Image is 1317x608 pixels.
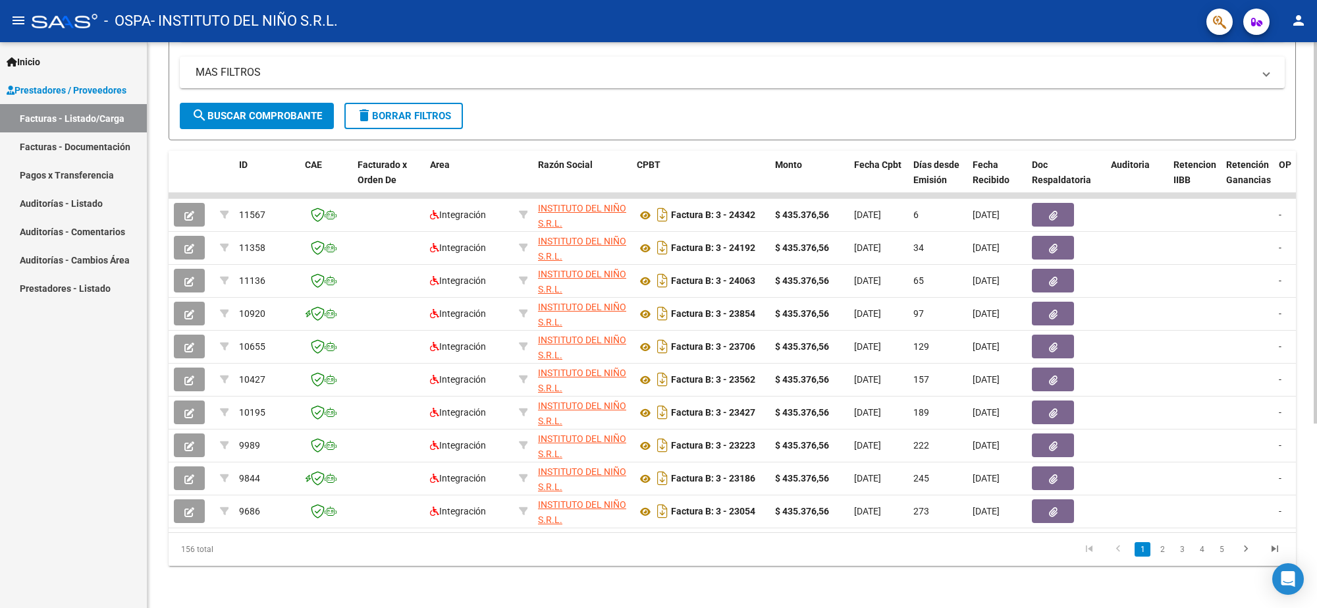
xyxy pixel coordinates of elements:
[775,242,829,253] strong: $ 435.376,56
[239,275,265,286] span: 11136
[1233,542,1258,557] a: go to next page
[1154,542,1170,557] a: 2
[654,435,671,456] i: Descargar documento
[305,159,322,170] span: CAE
[854,242,881,253] span: [DATE]
[973,407,1000,418] span: [DATE]
[854,341,881,352] span: [DATE]
[196,65,1253,80] mat-panel-title: MAS FILTROS
[1279,275,1281,286] span: -
[671,210,755,221] strong: Factura B: 3 - 24342
[169,533,392,566] div: 156 total
[1279,407,1281,418] span: -
[1192,538,1212,561] li: page 4
[430,275,486,286] span: Integración
[671,408,755,418] strong: Factura B: 3 - 23427
[854,308,881,319] span: [DATE]
[913,275,924,286] span: 65
[913,341,929,352] span: 129
[654,303,671,324] i: Descargar documento
[538,203,626,229] span: INSTITUTO DEL NIÑO S.R.L.
[854,374,881,385] span: [DATE]
[538,269,626,294] span: INSTITUTO DEL NIÑO S.R.L.
[430,374,486,385] span: Integración
[854,209,881,220] span: [DATE]
[854,159,901,170] span: Fecha Cpbt
[356,107,372,123] mat-icon: delete
[430,473,486,484] span: Integración
[1279,308,1281,319] span: -
[1152,538,1172,561] li: page 2
[654,402,671,423] i: Descargar documento
[192,107,207,123] mat-icon: search
[654,204,671,225] i: Descargar documento
[234,151,300,209] datatable-header-cell: ID
[352,151,425,209] datatable-header-cell: Facturado x Orden De
[430,407,486,418] span: Integración
[1135,542,1150,557] a: 1
[775,374,829,385] strong: $ 435.376,56
[1279,473,1281,484] span: -
[967,151,1027,209] datatable-header-cell: Fecha Recibido
[239,473,260,484] span: 9844
[538,366,626,393] div: 30707744053
[973,159,1009,185] span: Fecha Recibido
[1168,151,1221,209] datatable-header-cell: Retencion IIBB
[239,374,265,385] span: 10427
[344,103,463,129] button: Borrar Filtros
[239,341,265,352] span: 10655
[358,159,407,185] span: Facturado x Orden De
[538,333,626,360] div: 30707744053
[671,309,755,319] strong: Factura B: 3 - 23854
[1221,151,1274,209] datatable-header-cell: Retención Ganancias
[654,468,671,489] i: Descargar documento
[538,335,626,360] span: INSTITUTO DEL NIÑO S.R.L.
[430,209,486,220] span: Integración
[239,308,265,319] span: 10920
[654,336,671,357] i: Descargar documento
[538,499,626,525] span: INSTITUTO DEL NIÑO S.R.L.
[180,57,1285,88] mat-expansion-panel-header: MAS FILTROS
[1279,341,1281,352] span: -
[775,308,829,319] strong: $ 435.376,56
[538,399,626,426] div: 30707744053
[913,308,924,319] span: 97
[854,440,881,451] span: [DATE]
[239,506,260,516] span: 9686
[1279,159,1291,170] span: OP
[538,159,593,170] span: Razón Social
[1111,159,1150,170] span: Auditoria
[1032,159,1091,185] span: Doc Respaldatoria
[430,341,486,352] span: Integración
[913,473,929,484] span: 245
[973,341,1000,352] span: [DATE]
[1226,159,1271,185] span: Retención Ganancias
[538,267,626,294] div: 30707744053
[1172,538,1192,561] li: page 3
[671,342,755,352] strong: Factura B: 3 - 23706
[538,431,626,459] div: 30707744053
[654,270,671,291] i: Descargar documento
[637,159,660,170] span: CPBT
[775,209,829,220] strong: $ 435.376,56
[973,473,1000,484] span: [DATE]
[538,401,626,426] span: INSTITUTO DEL NIÑO S.R.L.
[1291,13,1306,28] mat-icon: person
[775,341,829,352] strong: $ 435.376,56
[654,369,671,390] i: Descargar documento
[430,159,450,170] span: Area
[908,151,967,209] datatable-header-cell: Días desde Emisión
[538,497,626,525] div: 30707744053
[1279,242,1281,253] span: -
[7,55,40,69] span: Inicio
[1279,506,1281,516] span: -
[430,506,486,516] span: Integración
[239,209,265,220] span: 11567
[104,7,151,36] span: - OSPA
[654,501,671,522] i: Descargar documento
[239,440,260,451] span: 9989
[775,275,829,286] strong: $ 435.376,56
[913,242,924,253] span: 34
[7,83,126,97] span: Prestadores / Proveedores
[1272,563,1304,595] div: Open Intercom Messenger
